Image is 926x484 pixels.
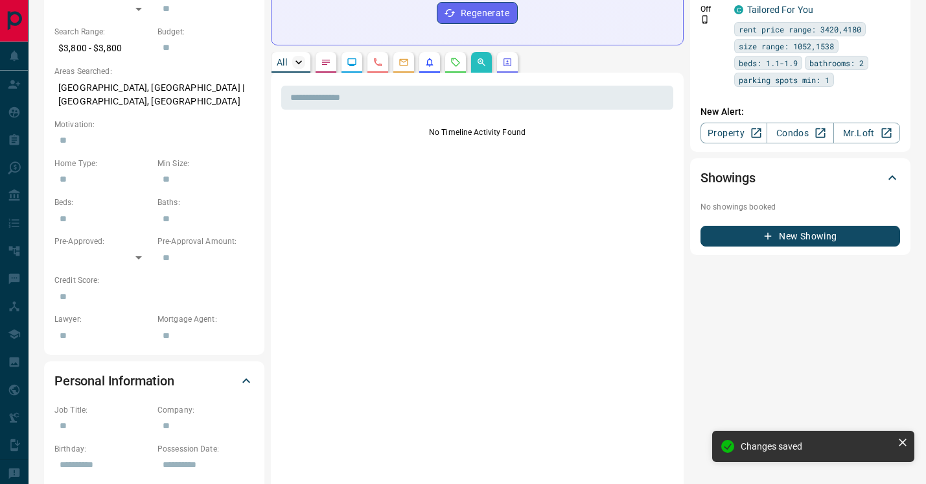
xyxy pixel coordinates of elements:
[281,127,673,138] p: No Timeline Activity Found
[734,5,743,14] div: condos.ca
[54,274,254,286] p: Credit Score:
[157,443,254,455] p: Possession Date:
[739,56,798,69] span: beds: 1.1-1.9
[700,105,900,119] p: New Alert:
[54,313,151,325] p: Lawyer:
[54,370,174,391] h2: Personal Information
[809,56,864,69] span: bathrooms: 2
[54,404,151,416] p: Job Title:
[54,26,151,38] p: Search Range:
[157,197,254,208] p: Baths:
[277,58,287,67] p: All
[157,26,254,38] p: Budget:
[476,57,487,67] svg: Opportunities
[54,119,254,130] p: Motivation:
[739,73,829,86] span: parking spots min: 1
[54,236,151,247] p: Pre-Approved:
[54,365,254,396] div: Personal Information
[700,226,900,247] button: New Showing
[157,236,254,247] p: Pre-Approval Amount:
[741,441,892,452] div: Changes saved
[739,23,861,36] span: rent price range: 3420,4180
[739,40,834,53] span: size range: 1052,1538
[700,162,900,193] div: Showings
[437,2,518,24] button: Regenerate
[700,201,900,213] p: No showings booked
[424,57,435,67] svg: Listing Alerts
[700,15,710,24] svg: Push Notification Only
[54,158,151,169] p: Home Type:
[54,77,254,112] p: [GEOGRAPHIC_DATA], [GEOGRAPHIC_DATA] | [GEOGRAPHIC_DATA], [GEOGRAPHIC_DATA]
[157,158,254,169] p: Min Size:
[747,5,813,15] a: Tailored For You
[54,66,254,77] p: Areas Searched:
[833,123,900,143] a: Mr.Loft
[700,167,756,188] h2: Showings
[700,123,767,143] a: Property
[54,197,151,208] p: Beds:
[700,3,726,15] p: Off
[373,57,383,67] svg: Calls
[54,38,151,59] p: $3,800 - $3,800
[347,57,357,67] svg: Lead Browsing Activity
[157,313,254,325] p: Mortgage Agent:
[399,57,409,67] svg: Emails
[157,404,254,416] p: Company:
[321,57,331,67] svg: Notes
[54,443,151,455] p: Birthday:
[767,123,833,143] a: Condos
[502,57,513,67] svg: Agent Actions
[450,57,461,67] svg: Requests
